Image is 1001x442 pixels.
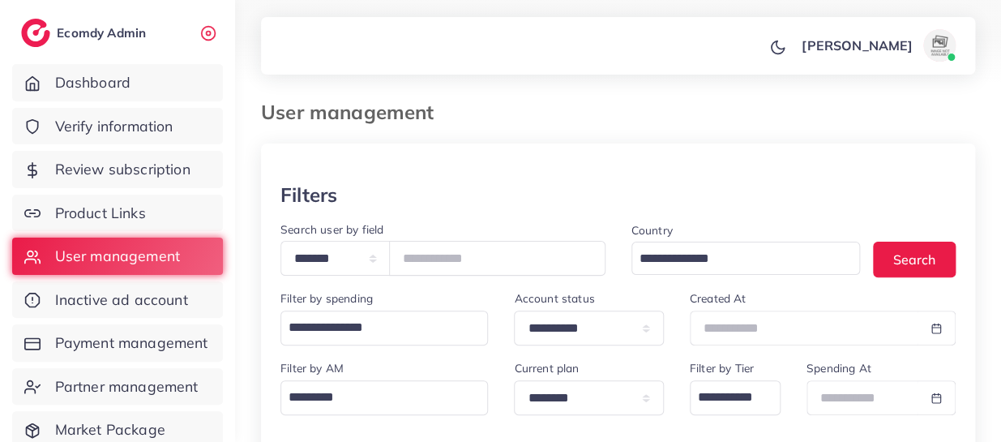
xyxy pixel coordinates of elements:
span: Inactive ad account [55,290,188,311]
a: Dashboard [12,64,223,101]
div: Search for option [631,242,861,275]
label: Filter by spending [280,290,373,307]
label: Search user by field [280,221,383,238]
span: Market Package [55,419,165,440]
h2: Ecomdy Admin [57,25,150,41]
input: Search for option [283,314,467,341]
div: Search for option [280,380,488,415]
label: Country [631,222,673,238]
a: Verify information [12,108,223,145]
a: User management [12,238,223,275]
span: Product Links [55,203,146,224]
span: Verify information [55,116,173,137]
img: logo [21,19,50,47]
h3: User management [261,101,447,124]
label: Filter by AM [280,360,344,376]
a: [PERSON_NAME]avatar [793,29,962,62]
div: Search for option [280,311,488,345]
a: Inactive ad account [12,281,223,319]
span: Dashboard [55,72,130,93]
div: Search for option [690,380,781,415]
span: Partner management [55,376,199,397]
h3: Filters [280,183,337,207]
a: Payment management [12,324,223,362]
a: Review subscription [12,151,223,188]
a: Product Links [12,195,223,232]
p: [PERSON_NAME] [802,36,913,55]
span: Payment management [55,333,208,354]
input: Search for option [692,384,759,411]
a: logoEcomdy Admin [21,19,150,47]
span: User management [55,246,180,267]
a: Partner management [12,368,223,406]
img: avatar [923,29,956,62]
label: Account status [514,290,594,307]
span: Review subscription [55,159,190,180]
label: Spending At [806,360,871,376]
button: Search [873,242,956,277]
label: Filter by Tier [690,360,754,376]
label: Created At [690,290,746,307]
input: Search for option [634,247,840,272]
label: Current plan [514,360,579,376]
input: Search for option [283,384,467,411]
